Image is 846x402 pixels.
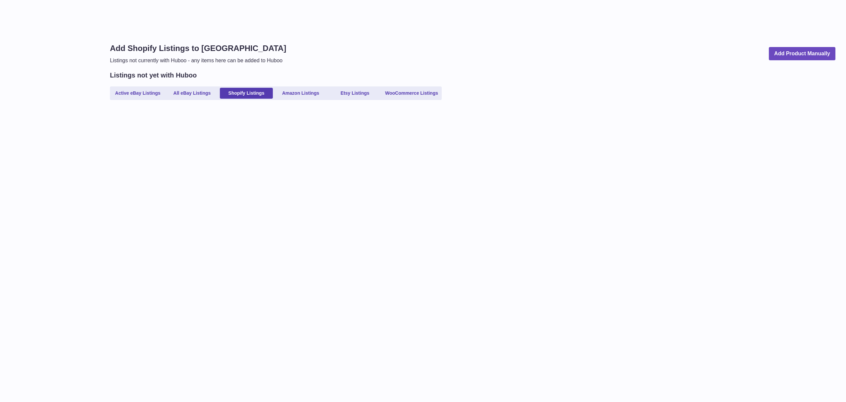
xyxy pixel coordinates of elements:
[220,88,273,99] a: Shopify Listings
[110,43,286,54] h1: Add Shopify Listings to [GEOGRAPHIC_DATA]
[166,88,219,99] a: All eBay Listings
[111,88,164,99] a: Active eBay Listings
[383,88,440,99] a: WooCommerce Listings
[110,57,286,64] p: Listings not currently with Huboo - any items here can be added to Huboo
[769,47,835,61] a: Add Product Manually
[328,88,381,99] a: Etsy Listings
[110,71,197,80] h2: Listings not yet with Huboo
[274,88,327,99] a: Amazon Listings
